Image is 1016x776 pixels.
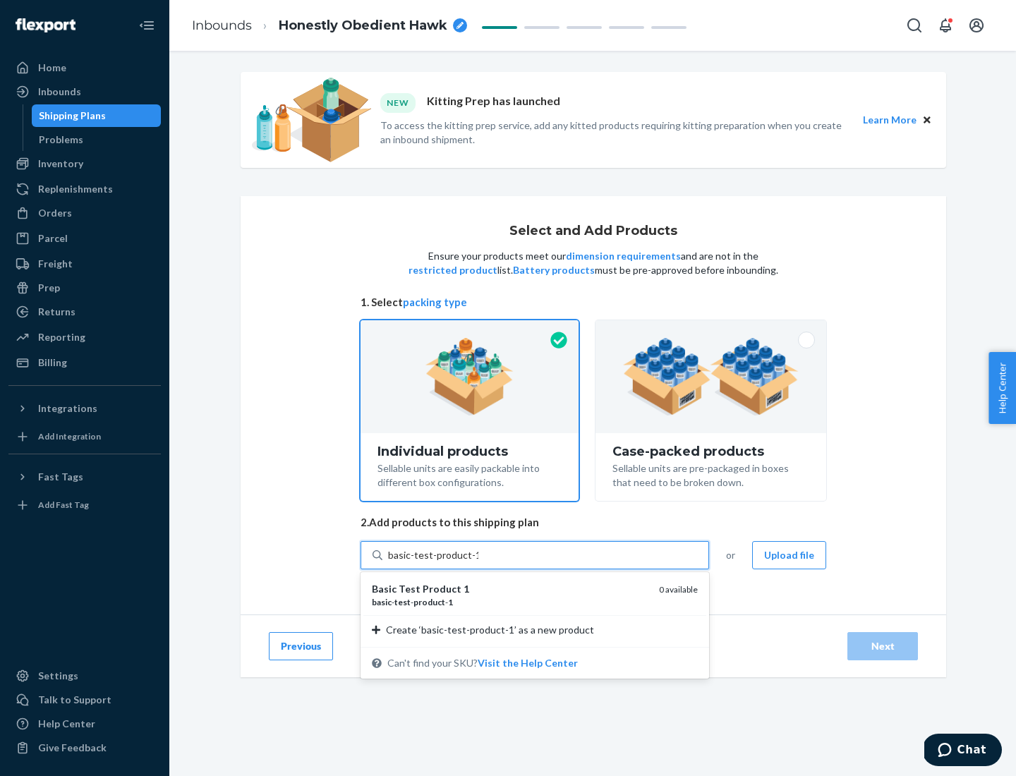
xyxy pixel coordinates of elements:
[380,119,850,147] p: To access the kitting prep service, add any kitted products requiring kitting preparation when yo...
[372,597,392,607] em: basic
[377,459,562,490] div: Sellable units are easily packable into different box configurations.
[394,597,411,607] em: test
[372,596,648,608] div: - - -
[8,277,161,299] a: Prep
[38,281,60,295] div: Prep
[386,623,594,637] span: Create ‘basic-test-product-1’ as a new product
[612,444,809,459] div: Case-packed products
[38,206,72,220] div: Orders
[8,56,161,79] a: Home
[403,295,467,310] button: packing type
[859,639,906,653] div: Next
[8,178,161,200] a: Replenishments
[38,741,107,755] div: Give Feedback
[8,397,161,420] button: Integrations
[566,249,681,263] button: dimension requirements
[8,80,161,103] a: Inbounds
[464,583,469,595] em: 1
[39,109,106,123] div: Shipping Plans
[38,499,89,511] div: Add Fast Tag
[919,112,935,128] button: Close
[361,295,826,310] span: 1. Select
[863,112,917,128] button: Learn More
[380,93,416,112] div: NEW
[38,182,113,196] div: Replenishments
[931,11,960,40] button: Open notifications
[38,257,73,271] div: Freight
[38,717,95,731] div: Help Center
[8,665,161,687] a: Settings
[8,466,161,488] button: Fast Tags
[448,597,453,607] em: 1
[478,656,578,670] button: Basic Test Product 1basic-test-product-10 availableCreate ‘basic-test-product-1’ as a new product...
[133,11,161,40] button: Close Navigation
[509,224,677,238] h1: Select and Add Products
[988,352,1016,424] button: Help Center
[38,305,75,319] div: Returns
[38,231,68,245] div: Parcel
[962,11,991,40] button: Open account menu
[8,202,161,224] a: Orders
[32,104,162,127] a: Shipping Plans
[38,430,101,442] div: Add Integration
[623,338,799,416] img: case-pack.59cecea509d18c883b923b81aeac6d0b.png
[269,632,333,660] button: Previous
[377,444,562,459] div: Individual products
[8,689,161,711] button: Talk to Support
[16,18,75,32] img: Flexport logo
[413,597,445,607] em: product
[192,18,252,33] a: Inbounds
[847,632,918,660] button: Next
[38,669,78,683] div: Settings
[38,61,66,75] div: Home
[372,583,397,595] em: Basic
[423,583,461,595] em: Product
[513,263,595,277] button: Battery products
[38,157,83,171] div: Inventory
[8,326,161,348] a: Reporting
[8,253,161,275] a: Freight
[924,734,1002,769] iframe: Opens a widget where you can chat to one of our agents
[659,584,698,595] span: 0 available
[8,494,161,516] a: Add Fast Tag
[8,351,161,374] a: Billing
[752,541,826,569] button: Upload file
[38,330,85,344] div: Reporting
[39,133,83,147] div: Problems
[726,548,735,562] span: or
[38,470,83,484] div: Fast Tags
[8,152,161,175] a: Inventory
[399,583,421,595] em: Test
[8,425,161,448] a: Add Integration
[900,11,929,40] button: Open Search Box
[32,128,162,151] a: Problems
[8,301,161,323] a: Returns
[427,93,560,112] p: Kitting Prep has launched
[8,713,161,735] a: Help Center
[409,263,497,277] button: restricted product
[38,356,67,370] div: Billing
[612,459,809,490] div: Sellable units are pre-packaged in boxes that need to be broken down.
[279,17,447,35] span: Honestly Obedient Hawk
[425,338,514,416] img: individual-pack.facf35554cb0f1810c75b2bd6df2d64e.png
[361,515,826,530] span: 2. Add products to this shipping plan
[407,249,780,277] p: Ensure your products meet our and are not in the list. must be pre-approved before inbounding.
[38,693,111,707] div: Talk to Support
[38,85,81,99] div: Inbounds
[388,548,478,562] input: Basic Test Product 1basic-test-product-10 availableCreate ‘basic-test-product-1’ as a new product...
[181,5,478,47] ol: breadcrumbs
[8,227,161,250] a: Parcel
[8,736,161,759] button: Give Feedback
[38,401,97,416] div: Integrations
[387,656,578,670] span: Can't find your SKU?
